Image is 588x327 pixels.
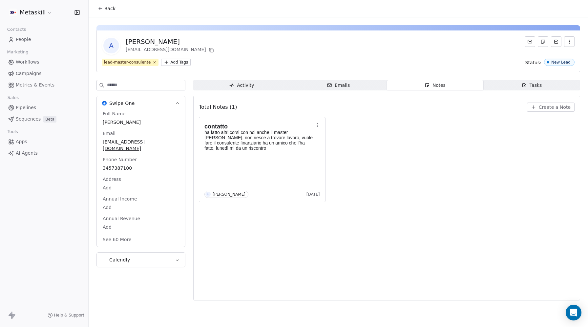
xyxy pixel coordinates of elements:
[16,138,27,145] span: Apps
[104,59,151,65] div: lead-master-consulente
[102,258,107,262] img: Calendly
[4,47,31,57] span: Marketing
[213,192,245,197] div: [PERSON_NAME]
[527,103,575,112] button: Create a Note
[229,82,254,89] div: Activity
[522,82,542,89] div: Tasks
[9,9,17,16] img: AVATAR%20METASKILL%20-%20Colori%20Positivo.png
[5,136,83,147] a: Apps
[8,7,54,18] button: Metaskill
[16,59,39,66] span: Workflows
[101,156,138,163] span: Phone Number
[5,114,83,125] a: SequencesBeta
[5,57,83,67] a: Workflows
[103,119,179,125] span: [PERSON_NAME]
[16,104,36,111] span: Pipelines
[204,130,313,151] p: ha fatto altri corsi con noi anche il master [PERSON_NAME], non riesce a trovare lavoro, vuole fa...
[94,3,119,14] button: Back
[101,110,127,117] span: Full Name
[16,150,38,157] span: AI Agents
[5,80,83,90] a: Metrics & Events
[5,148,83,159] a: AI Agents
[327,82,350,89] div: Emails
[97,253,185,267] button: CalendlyCalendly
[103,139,179,152] span: [EMAIL_ADDRESS][DOMAIN_NAME]
[101,215,141,222] span: Annual Revenue
[5,102,83,113] a: Pipelines
[99,234,136,245] button: See 60 More
[109,257,130,263] span: Calendly
[5,34,83,45] a: People
[4,25,29,34] span: Contacts
[101,130,117,137] span: Email
[109,100,135,106] span: Swipe One
[16,82,54,88] span: Metrics & Events
[43,116,56,123] span: Beta
[204,123,313,130] h1: contatto
[103,165,179,171] span: 3457387100
[199,103,237,111] span: Total Notes (1)
[566,305,581,320] div: Open Intercom Messenger
[16,116,41,123] span: Sequences
[103,38,119,53] span: A
[97,96,185,110] button: Swipe OneSwipe One
[103,204,179,211] span: Add
[539,104,571,110] span: Create a Note
[126,37,215,46] div: [PERSON_NAME]
[16,70,41,77] span: Campaigns
[102,101,107,106] img: Swipe One
[103,224,179,230] span: Add
[161,59,191,66] button: Add Tags
[101,196,138,202] span: Annual Income
[20,8,46,17] span: Metaskill
[103,184,179,191] span: Add
[126,46,215,54] div: [EMAIL_ADDRESS][DOMAIN_NAME]
[306,192,320,197] span: [DATE]
[525,59,541,66] span: Status:
[104,5,115,12] span: Back
[551,60,571,65] div: New Lead
[5,127,21,137] span: Tools
[5,93,22,103] span: Sales
[207,192,209,197] div: G
[48,313,84,318] a: Help & Support
[101,176,122,183] span: Address
[16,36,31,43] span: People
[5,68,83,79] a: Campaigns
[54,313,84,318] span: Help & Support
[97,110,185,247] div: Swipe OneSwipe One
